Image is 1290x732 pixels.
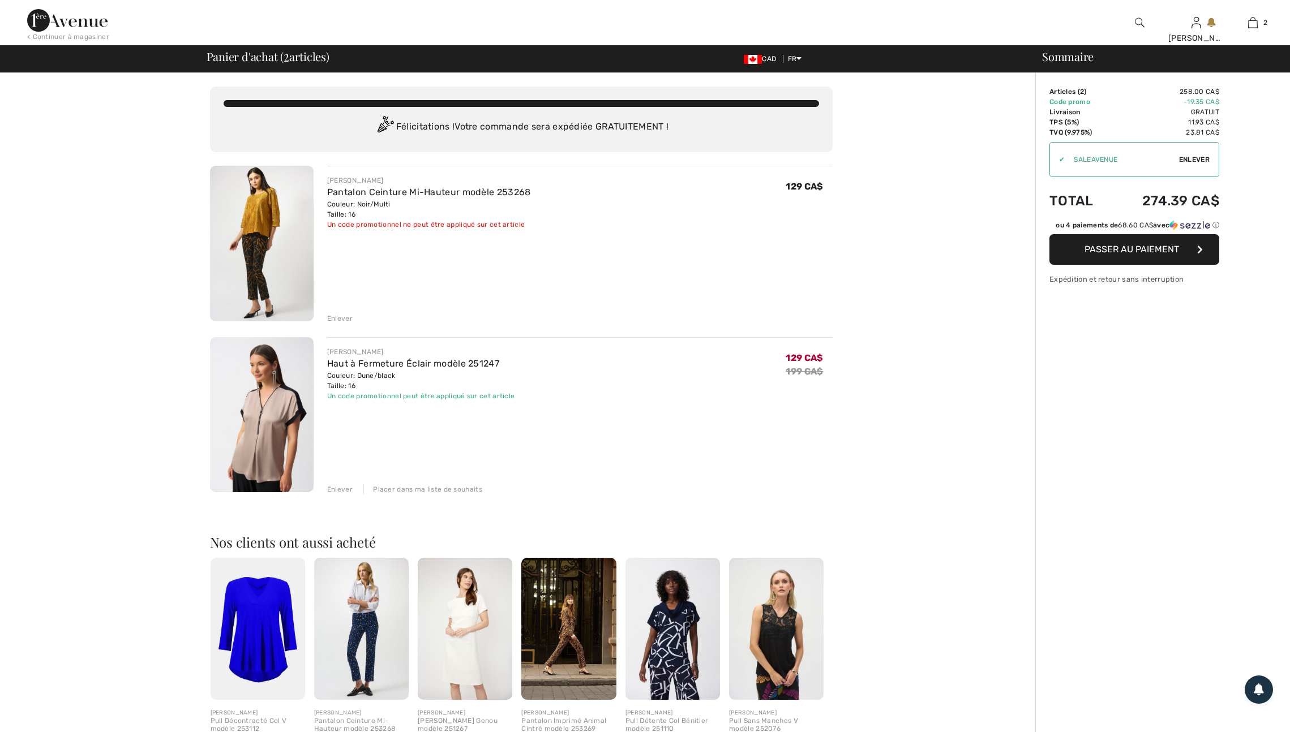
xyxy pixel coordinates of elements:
[729,709,824,717] div: [PERSON_NAME]
[1049,117,1111,127] td: TPS (5%)
[210,337,314,493] img: Haut à Fermeture Éclair modèle 251247
[1111,87,1219,97] td: 258.00 CA$
[1169,220,1210,230] img: Sezzle
[224,116,819,139] div: Félicitations ! Votre commande sera expédiée GRATUITEMENT !
[1263,18,1267,28] span: 2
[1049,234,1219,265] button: Passer au paiement
[1049,107,1111,117] td: Livraison
[521,558,616,700] img: Pantalon Imprimé Animal Cintré modèle 253269
[327,219,531,230] div: Un code promotionnel ne peut être appliqué sur cet article
[327,391,515,401] div: Un code promotionnel peut être appliqué sur cet article
[1049,220,1219,234] div: ou 4 paiements de68.60 CA$avecSezzle Cliquez pour en savoir plus sur Sezzle
[327,313,353,324] div: Enlever
[327,187,531,197] a: Pantalon Ceinture Mi-Hauteur modèle 253268
[211,709,305,717] div: [PERSON_NAME]
[314,558,409,700] img: Pantalon Ceinture Mi-Hauteur modèle 253268
[1192,16,1201,29] img: Mes infos
[1080,88,1084,96] span: 2
[418,558,512,700] img: Robe Fourreau Genou modèle 251267
[1192,17,1201,28] a: Se connecter
[625,558,720,700] img: Pull Détente Col Bénitier modèle 251110
[314,709,409,717] div: [PERSON_NAME]
[1111,107,1219,117] td: Gratuit
[1050,154,1065,165] div: ✔
[1111,182,1219,220] td: 274.39 CA$
[1248,16,1258,29] img: Mon panier
[1049,97,1111,107] td: Code promo
[327,199,531,219] div: Couleur: Noir/Multi Taille: 16
[327,175,531,186] div: [PERSON_NAME]
[284,48,289,63] span: 2
[363,484,482,494] div: Placer dans ma liste de souhaits
[1111,117,1219,127] td: 11.93 CA$
[744,55,781,63] span: CAD
[327,347,515,357] div: [PERSON_NAME]
[788,55,802,63] span: FR
[327,371,515,391] div: Couleur: Dune/black Taille: 16
[210,535,833,549] h2: Nos clients ont aussi acheté
[1049,127,1111,137] td: TVQ (9.975%)
[1028,51,1283,62] div: Sommaire
[786,366,823,377] s: 199 CA$
[418,709,512,717] div: [PERSON_NAME]
[1049,274,1219,285] div: Expédition et retour sans interruption
[1049,87,1111,97] td: Articles ( )
[27,32,109,42] div: < Continuer à magasiner
[786,181,823,192] span: 129 CA$
[1056,220,1219,230] div: ou 4 paiements de avec
[327,358,499,369] a: Haut à Fermeture Éclair modèle 251247
[211,558,305,700] img: Pull Décontracté Col V modèle 253112
[729,558,824,700] img: Pull Sans Manches V modèle 252076
[1065,143,1179,176] input: Code promo
[744,55,762,64] img: Canadian Dollar
[1111,97,1219,107] td: -19.35 CA$
[207,51,329,62] span: Panier d'achat ( articles)
[1135,16,1145,29] img: recherche
[1225,16,1280,29] a: 2
[327,484,353,494] div: Enlever
[786,352,823,363] span: 129 CA$
[625,709,720,717] div: [PERSON_NAME]
[1049,182,1111,220] td: Total
[374,116,396,139] img: Congratulation2.svg
[1085,244,1179,255] span: Passer au paiement
[210,166,314,321] img: Pantalon Ceinture Mi-Hauteur modèle 253268
[27,9,108,32] img: 1ère Avenue
[1168,32,1224,44] div: [PERSON_NAME]
[1179,154,1210,165] span: Enlever
[521,709,616,717] div: [PERSON_NAME]
[1118,221,1153,229] span: 68.60 CA$
[1111,127,1219,137] td: 23.81 CA$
